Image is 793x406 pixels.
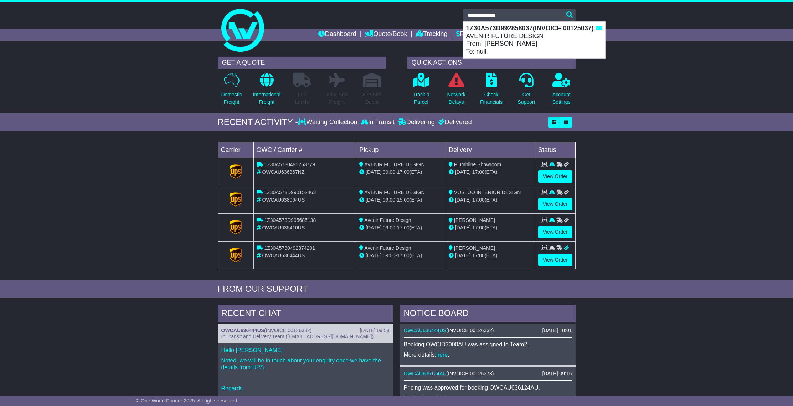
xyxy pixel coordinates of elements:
div: - (ETA) [359,168,443,176]
div: : AVENIR FUTURE DESIGN From: [PERSON_NAME] To: null [463,22,605,58]
strong: 1Z30A573D992858037(INVOICE 00125037) [466,25,594,32]
a: Financials [456,29,489,41]
div: (ETA) [449,168,532,176]
span: 09:00 [383,253,395,258]
p: More details: . [404,351,572,358]
div: [DATE] 10:01 [542,328,572,334]
span: 17:00 [472,197,485,203]
p: Hello [PERSON_NAME] [221,347,390,354]
td: Delivery [446,142,535,158]
a: Tracking [416,29,447,41]
span: [DATE] [366,253,381,258]
div: RECENT ACTIVITY - [218,117,298,127]
span: Avenir Future Design [364,245,411,251]
div: GET A QUOTE [218,57,386,69]
a: OWCAU636444US [221,328,264,333]
span: 17:00 [472,225,485,230]
a: Track aParcel [413,72,430,110]
a: AccountSettings [552,72,571,110]
p: Pricing was approved for booking OWCAU636124AU. [404,384,572,391]
p: Account Settings [552,91,571,106]
span: 1Z30A5730495253779 [264,162,315,167]
span: Avenir Future Design [364,217,411,223]
a: CheckFinancials [480,72,503,110]
span: 09:00 [383,225,395,230]
img: GetCarrierServiceLogo [230,192,242,207]
a: Dashboard [318,29,356,41]
span: INVOICE 00126373 [448,371,492,376]
div: ( ) [221,328,390,334]
p: Track a Parcel [413,91,429,106]
div: NOTICE BOARD [400,305,576,324]
div: - (ETA) [359,252,443,259]
span: OWCAU636444US [262,253,305,258]
span: [DATE] [455,253,471,258]
span: AVENIR FUTURE DESIGN [364,189,424,195]
div: - (ETA) [359,196,443,204]
div: In Transit [359,118,396,126]
p: Final price: $31.49. [404,395,572,401]
span: OWCAU638064US [262,197,305,203]
p: [PERSON_NAME] [221,395,390,402]
div: ( ) [404,371,572,377]
span: 1Z30A573D995685138 [264,217,316,223]
div: ( ) [404,328,572,334]
div: RECENT CHAT [218,305,393,324]
span: VOSLOO INTERIOR DESIGN [454,189,521,195]
div: [DATE] 09:58 [360,328,389,334]
span: OWCAU635410US [262,225,305,230]
span: [DATE] [366,169,381,175]
span: 17:00 [397,253,410,258]
span: [DATE] [455,225,471,230]
span: In Transit and Delivery Team ([EMAIL_ADDRESS][DOMAIN_NAME]) [221,334,374,339]
td: Pickup [356,142,446,158]
div: (ETA) [449,252,532,259]
div: Waiting Collection [298,118,359,126]
span: 17:00 [472,169,485,175]
span: [DATE] [455,169,471,175]
p: Noted, we will be in touch about your enquiry once we have the details from UPS [221,357,390,371]
div: [DATE] 09:16 [542,371,572,377]
a: Quote/Book [365,29,407,41]
a: OWCAU636124AU [404,371,447,376]
div: - (ETA) [359,224,443,232]
a: View Order [538,198,572,210]
span: INVOICE 00126332 [448,328,492,333]
p: Regards [221,385,390,392]
span: 17:00 [397,169,410,175]
a: GetSupport [517,72,535,110]
p: Get Support [517,91,535,106]
span: [PERSON_NAME] [454,217,495,223]
span: © One World Courier 2025. All rights reserved. [136,398,239,404]
a: InternationalFreight [253,72,281,110]
img: GetCarrierServiceLogo [230,164,242,179]
td: Status [535,142,575,158]
span: Plumbline Showroom [454,162,501,167]
p: Air & Sea Freight [326,91,347,106]
td: Carrier [218,142,253,158]
td: OWC / Carrier # [253,142,356,158]
a: View Order [538,226,572,238]
div: QUICK ACTIONS [407,57,576,69]
span: 15:00 [397,197,410,203]
a: OWCAU636444US [404,328,447,333]
img: GetCarrierServiceLogo [230,220,242,234]
p: Domestic Freight [221,91,242,106]
div: (ETA) [449,224,532,232]
span: 1Z30A5730492874201 [264,245,315,251]
a: View Order [538,170,572,183]
span: 17:00 [472,253,485,258]
span: [DATE] [455,197,471,203]
p: Network Delays [447,91,465,106]
span: [DATE] [366,197,381,203]
p: Air / Sea Depot [362,91,382,106]
span: 17:00 [397,225,410,230]
p: Check Financials [480,91,503,106]
span: [DATE] [366,225,381,230]
a: here [436,352,448,358]
span: [PERSON_NAME] [454,245,495,251]
div: (ETA) [449,196,532,204]
p: Booking OWCID3000AU was assigned to Team2. [404,341,572,348]
p: International Freight [253,91,280,106]
p: Full Loads [293,91,311,106]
